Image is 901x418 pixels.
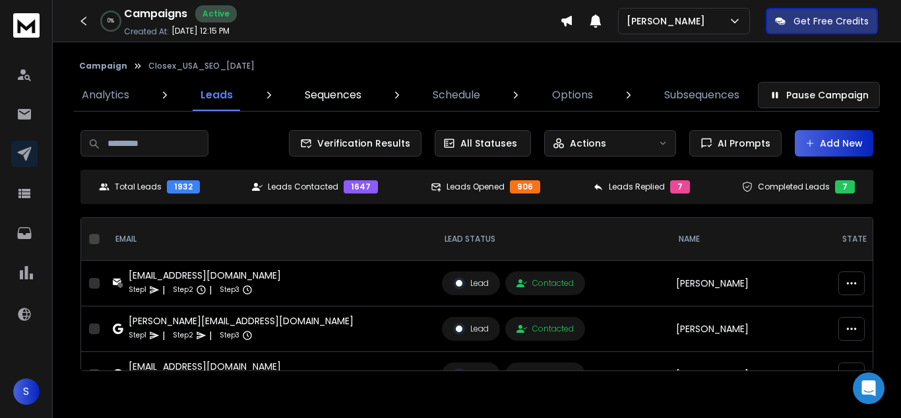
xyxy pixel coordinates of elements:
[425,79,488,111] a: Schedule
[766,8,878,34] button: Get Free Credits
[544,79,601,111] a: Options
[13,378,40,405] button: S
[195,5,237,22] div: Active
[434,218,668,261] th: LEAD STATUS
[453,277,489,289] div: Lead
[433,87,480,103] p: Schedule
[193,79,241,111] a: Leads
[124,26,169,37] p: Created At:
[712,137,770,150] span: AI Prompts
[758,182,830,192] p: Completed Leads
[758,82,880,108] button: Pause Campaign
[453,323,489,335] div: Lead
[268,182,338,192] p: Leads Contacted
[162,283,165,296] p: |
[668,261,832,306] td: [PERSON_NAME]
[115,182,162,192] p: Total Leads
[173,329,193,342] p: Step 2
[129,283,146,296] p: Step 1
[516,369,574,380] div: Contacted
[108,17,114,25] p: 0 %
[656,79,747,111] a: Subsequences
[668,352,832,398] td: [PERSON_NAME]
[312,137,410,150] span: Verification Results
[344,180,378,193] div: 1647
[793,15,869,28] p: Get Free Credits
[129,269,281,282] div: [EMAIL_ADDRESS][DOMAIN_NAME]
[82,87,129,103] p: Analytics
[171,26,230,36] p: [DATE] 12:15 PM
[516,324,574,334] div: Contacted
[129,314,354,328] div: [PERSON_NAME][EMAIL_ADDRESS][DOMAIN_NAME]
[609,182,665,192] p: Leads Replied
[668,306,832,352] td: [PERSON_NAME]
[670,180,690,193] div: 7
[795,130,873,157] button: Add New
[668,218,832,261] th: NAME
[297,79,369,111] a: Sequences
[105,218,434,261] th: EMAIL
[209,283,212,296] p: |
[570,137,606,150] p: Actions
[201,87,233,103] p: Leads
[289,130,421,157] button: Verification Results
[689,130,782,157] button: AI Prompts
[516,278,574,289] div: Contacted
[460,137,517,150] p: All Statuses
[173,283,193,296] p: Step 2
[627,15,710,28] p: [PERSON_NAME]
[129,360,281,373] div: [EMAIL_ADDRESS][DOMAIN_NAME]
[74,79,137,111] a: Analytics
[510,180,540,193] div: 906
[129,329,146,342] p: Step 1
[148,61,255,71] p: Closex_USA_SEO_[DATE]
[209,329,212,342] p: |
[453,368,489,380] div: Lead
[853,372,885,404] div: Open Intercom Messenger
[447,182,505,192] p: Leads Opened
[79,61,127,71] button: Campaign
[552,87,593,103] p: Options
[220,283,239,296] p: Step 3
[162,329,165,342] p: |
[220,329,239,342] p: Step 3
[305,87,361,103] p: Sequences
[664,87,739,103] p: Subsequences
[167,180,200,193] div: 1932
[124,6,187,22] h1: Campaigns
[835,180,855,193] div: 7
[13,13,40,38] img: logo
